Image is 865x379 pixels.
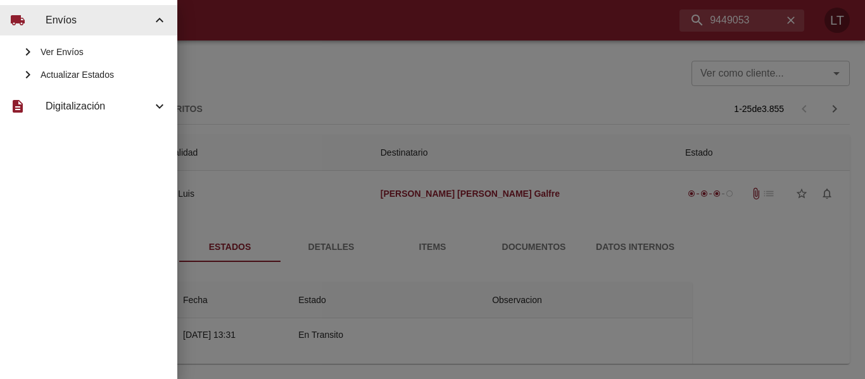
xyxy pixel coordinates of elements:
[10,13,25,28] span: local_shipping
[41,68,167,81] span: Actualizar Estados
[46,13,152,28] span: Envíos
[10,99,25,114] span: description
[46,99,152,114] span: Digitalización
[41,46,167,58] span: Ver Envíos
